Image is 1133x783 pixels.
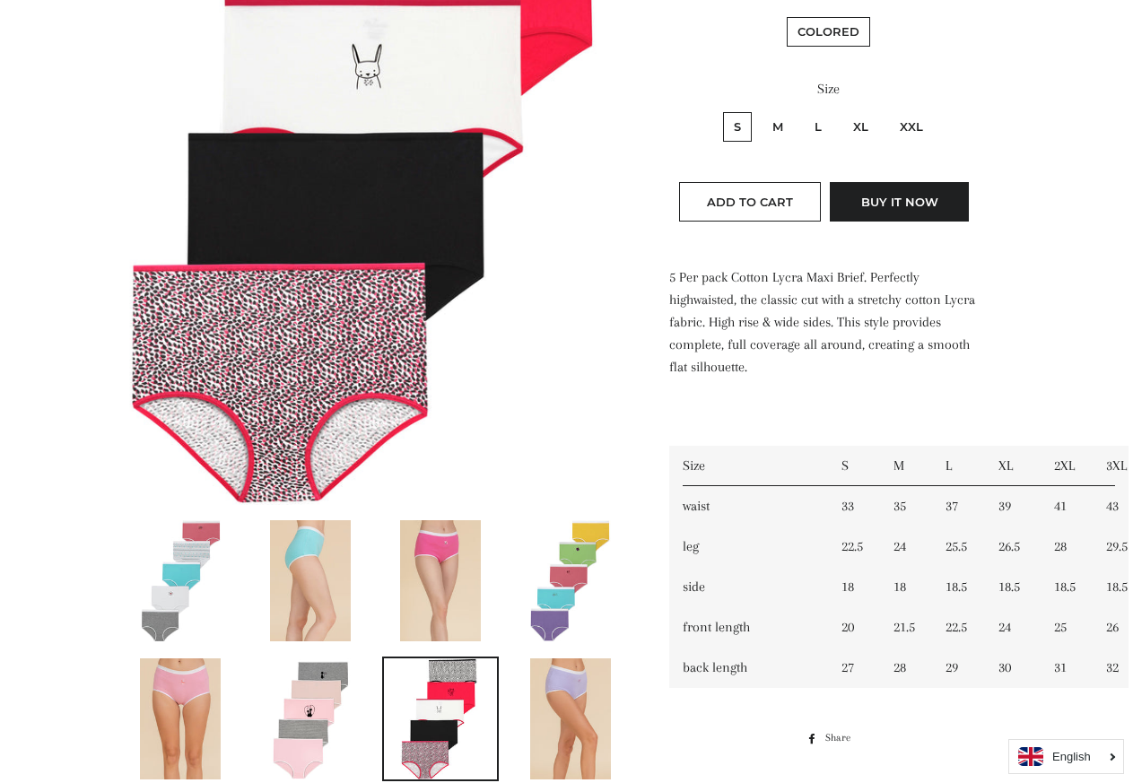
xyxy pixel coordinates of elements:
td: 20 [828,607,880,648]
td: 31 [1041,648,1093,688]
td: 30 [985,648,1041,688]
label: M [762,112,794,142]
td: 29 [932,648,985,688]
img: Load image into Gallery viewer, Multipack Maxi Brief 5pp [140,520,221,641]
td: leg [669,526,828,567]
img: Load image into Gallery viewer, Multipack Maxi Brief 5pp [140,658,221,779]
td: 28 [880,648,932,688]
td: 18.5 [1093,567,1129,607]
td: 22.5 [828,526,880,567]
img: Load image into Gallery viewer, Multipack Maxi Brief 5pp [270,658,351,779]
td: 18.5 [932,567,985,607]
td: 26 [1093,607,1129,648]
td: S [828,446,880,486]
button: Add to Cart [679,182,821,222]
img: Load image into Gallery viewer, Multipack Maxi Brief 5pp [400,520,481,641]
td: 21.5 [880,607,932,648]
td: M [880,446,932,486]
td: 24 [880,526,932,567]
button: Buy it now [830,182,969,222]
td: 24 [985,607,1041,648]
td: back length [669,648,828,688]
td: 39 [985,486,1041,526]
td: 25 [1041,607,1093,648]
td: 18 [828,567,880,607]
img: Load image into Gallery viewer, Multipack Maxi Brief 5pp [400,658,481,779]
td: front length [669,607,828,648]
label: Colored [787,17,870,47]
td: 32 [1093,648,1129,688]
img: Load image into Gallery viewer, Multipack Maxi Brief 5pp [530,658,611,779]
td: 27 [828,648,880,688]
td: 18 [880,567,932,607]
img: Load image into Gallery viewer, Multipack Maxi Brief 5pp [270,520,351,641]
label: XL [842,112,879,142]
td: 41 [1041,486,1093,526]
label: S [723,112,752,142]
td: 35 [880,486,932,526]
span: Share [825,728,859,748]
label: L [804,112,832,142]
td: 28 [1041,526,1093,567]
td: 37 [932,486,985,526]
td: 25.5 [932,526,985,567]
td: XL [985,446,1041,486]
td: waist [669,486,828,526]
td: 2XL [1041,446,1093,486]
td: 33 [828,486,880,526]
span: Add to Cart [707,195,793,209]
td: L [932,446,985,486]
label: XXL [889,112,934,142]
p: 5 Per pack Cotton Lycra Maxi Brief. Perfectly highwaisted, the classic cut with a stretchy cotton... [669,266,988,378]
td: 3XL [1093,446,1129,486]
td: 22.5 [932,607,985,648]
td: side [669,567,828,607]
td: 26.5 [985,526,1041,567]
td: 29.5 [1093,526,1129,567]
td: 18.5 [1041,567,1093,607]
label: Size [669,78,988,100]
a: English [1018,747,1114,766]
td: Size [669,446,828,486]
td: 18.5 [985,567,1041,607]
i: English [1052,751,1091,762]
img: Load image into Gallery viewer, Multipack Maxi Brief 5pp [530,520,611,641]
td: 43 [1093,486,1129,526]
